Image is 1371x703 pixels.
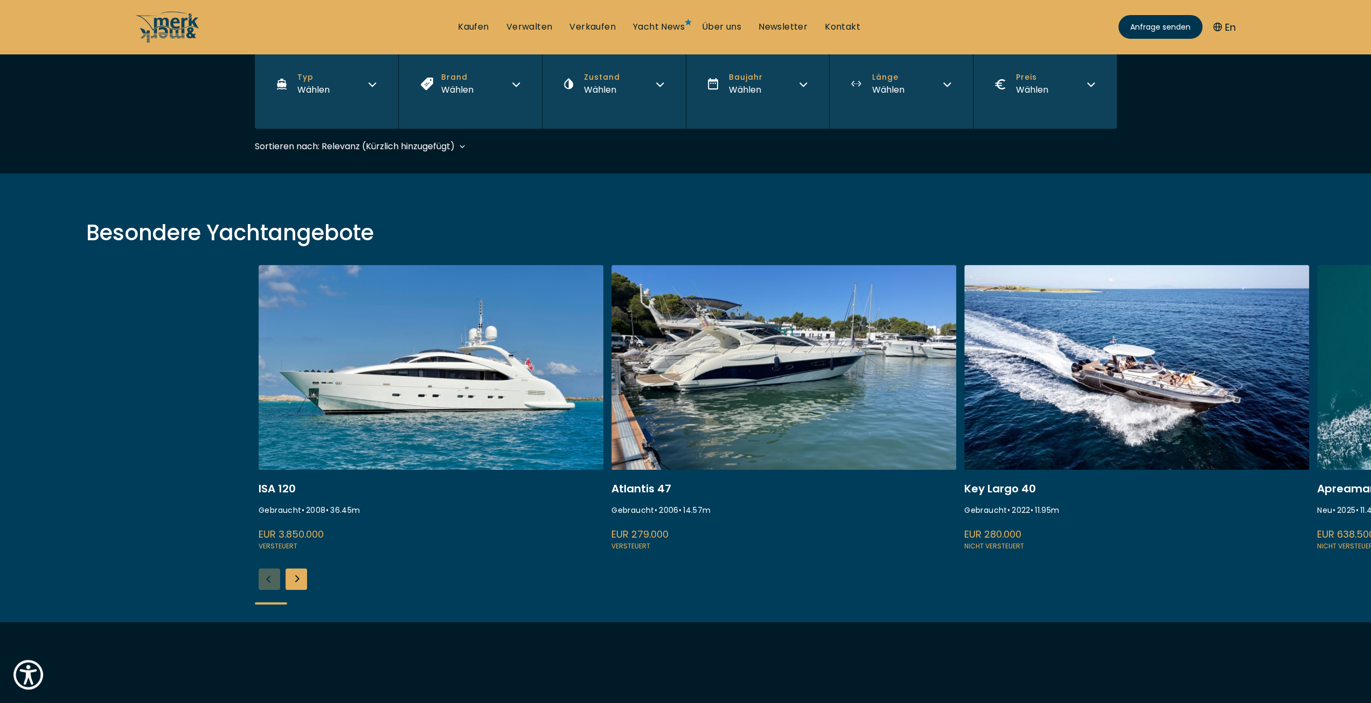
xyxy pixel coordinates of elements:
a: Verkaufen [569,21,616,33]
div: Wählen [297,83,330,96]
a: Verwalten [506,21,553,33]
div: Wählen [584,83,620,96]
div: Wählen [441,83,474,96]
button: LängeWählen [829,39,973,129]
span: Zustand [584,72,620,83]
button: PreisWählen [973,39,1117,129]
div: Wählen [872,83,904,96]
span: Anfrage senden [1130,22,1191,33]
div: Wählen [1016,83,1048,96]
button: ZustandWählen [542,39,686,129]
div: Wählen [729,83,763,96]
div: Next slide [286,568,307,590]
button: BaujahrWählen [686,39,830,129]
a: Kaufen [458,21,489,33]
button: TypWählen [255,39,399,129]
a: Über uns [702,21,741,33]
a: Yacht News [633,21,685,33]
span: Länge [872,72,904,83]
button: BrandWählen [398,39,542,129]
span: Preis [1016,72,1048,83]
button: En [1213,20,1236,34]
div: Sortieren nach: Relevanz (Kürzlich hinzugefügt) [255,140,455,153]
a: Kontakt [825,21,860,33]
button: Show Accessibility Preferences [11,657,46,692]
a: Anfrage senden [1118,15,1202,39]
a: Newsletter [758,21,808,33]
span: Brand [441,72,474,83]
span: Typ [297,72,330,83]
span: Baujahr [729,72,763,83]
